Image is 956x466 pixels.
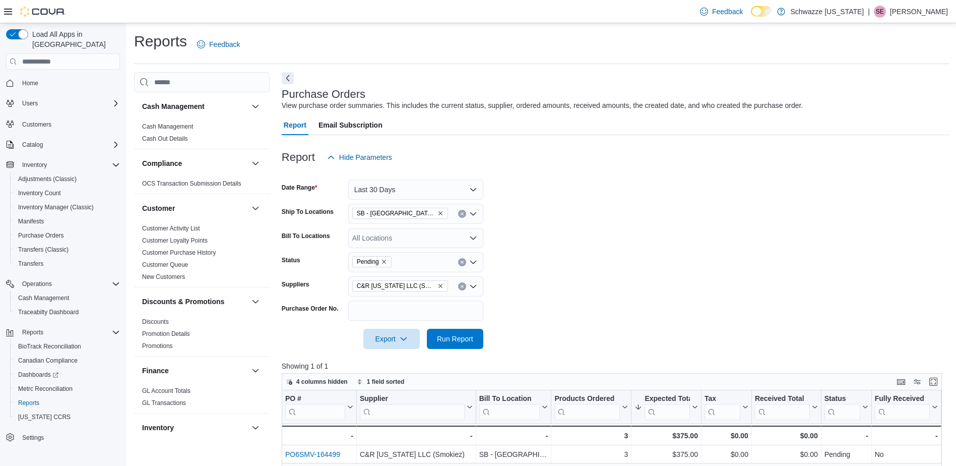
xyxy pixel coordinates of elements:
a: Customer Loyalty Points [142,237,208,244]
div: Stacey Edwards [874,6,886,18]
a: New Customers [142,273,185,280]
a: Adjustments (Classic) [14,173,81,185]
a: Dashboards [14,369,62,381]
span: Reports [22,328,43,336]
button: Next [282,72,294,84]
span: C&R Colorado LLC (Smokiez) [352,280,448,292]
h3: Report [282,151,315,163]
span: Adjustments (Classic) [18,175,77,183]
div: 3 [554,430,628,442]
div: 3 [554,448,628,460]
div: Received Total [755,394,810,420]
div: Status [824,394,860,420]
h1: Reports [134,31,187,51]
div: $375.00 [634,448,698,460]
a: Cash Management [142,123,193,130]
span: Cash Management [14,292,120,304]
span: BioTrack Reconciliation [14,340,120,353]
p: Showing 1 of 1 [282,361,949,371]
button: Catalog [2,138,124,152]
button: Products Ordered [554,394,628,420]
span: Canadian Compliance [18,357,78,365]
div: Tax [705,394,740,404]
span: Reports [18,399,39,407]
div: Discounts & Promotions [134,316,270,356]
button: Transfers (Classic) [10,243,124,257]
button: Catalog [18,139,47,151]
button: Cash Management [142,101,247,111]
span: Cash Management [18,294,69,302]
span: GL Transactions [142,399,186,407]
span: Inventory Manager (Classic) [14,201,120,213]
span: Load All Apps in [GEOGRAPHIC_DATA] [28,29,120,49]
span: Operations [18,278,120,290]
button: Keyboard shortcuts [895,376,907,388]
button: [US_STATE] CCRS [10,410,124,424]
button: Status [824,394,868,420]
span: Inventory [18,159,120,171]
button: Expected Total [634,394,698,420]
img: Cova [20,7,66,17]
span: Settings [18,431,120,444]
a: Inventory Count [14,187,65,199]
button: Settings [2,430,124,445]
button: Home [2,76,124,90]
h3: Purchase Orders [282,88,365,100]
div: Status [824,394,860,404]
div: - [479,430,548,442]
button: Compliance [142,158,247,168]
button: Reports [10,396,124,410]
button: Canadian Compliance [10,354,124,368]
button: Traceabilty Dashboard [10,305,124,319]
h3: Compliance [142,158,182,168]
button: Remove SB - Fort Collins from selection in this group [437,210,443,216]
h3: Cash Management [142,101,205,111]
span: Promotion Details [142,330,190,338]
a: Inventory Manager (Classic) [14,201,98,213]
button: Cash Management [249,100,262,112]
button: Users [18,97,42,109]
a: Feedback [696,2,747,22]
label: Purchase Order No. [282,305,339,313]
button: Adjustments (Classic) [10,172,124,186]
a: Promotions [142,342,173,349]
button: Metrc Reconciliation [10,382,124,396]
button: Open list of options [469,234,477,242]
span: Promotions [142,342,173,350]
span: Customers [22,121,51,129]
span: Report [284,115,306,135]
div: Products Ordered [554,394,620,404]
button: Bill To Location [479,394,548,420]
a: OCS Transaction Submission Details [142,180,241,187]
span: SB - Fort Collins [352,208,448,219]
div: No [875,448,938,460]
span: Customer Loyalty Points [142,237,208,245]
span: Inventory Manager (Classic) [18,203,94,211]
label: Ship To Locations [282,208,334,216]
span: Customer Activity List [142,224,200,232]
button: Enter fullscreen [927,376,939,388]
span: Transfers (Classic) [14,244,120,256]
label: Date Range [282,184,317,192]
button: Cash Management [10,291,124,305]
button: Discounts & Promotions [142,297,247,307]
a: Cash Management [14,292,73,304]
span: 4 columns hidden [296,378,348,386]
div: Bill To Location [479,394,540,404]
div: C&R [US_STATE] LLC (Smokiez) [360,448,473,460]
button: PO # [285,394,353,420]
span: Traceabilty Dashboard [14,306,120,318]
span: Customers [18,118,120,130]
span: Customer Purchase History [142,249,216,257]
h3: Finance [142,366,169,376]
span: Inventory [22,161,47,169]
button: Inventory [2,158,124,172]
a: Home [18,77,42,89]
span: Email Subscription [318,115,383,135]
button: Open list of options [469,258,477,266]
div: $375.00 [634,430,698,442]
span: BioTrack Reconciliation [18,342,81,351]
span: Dashboards [18,371,58,379]
span: Traceabilty Dashboard [18,308,79,316]
a: Transfers [14,258,47,270]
